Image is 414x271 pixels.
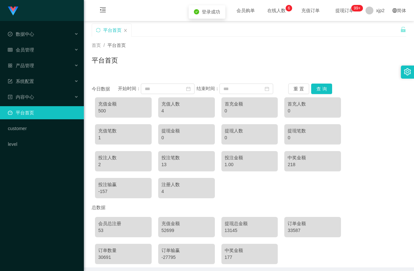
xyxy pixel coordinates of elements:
div: 500 [98,107,148,114]
div: 4 [161,107,212,114]
div: 会员总注册 [98,220,148,227]
div: 0 [288,107,338,114]
div: 充值金额 [161,220,212,227]
span: 内容中心 [8,94,34,100]
div: 首充金额 [225,101,275,107]
span: 在线人数 [264,8,289,13]
div: 0 [225,107,275,114]
div: 总数据 [92,202,406,214]
span: 充值订单 [298,8,323,13]
span: 登录成功 [202,9,220,14]
div: -157 [98,188,148,195]
a: customer [8,122,79,135]
button: 重 置 [288,84,309,94]
sup: 232 [351,5,363,11]
i: 图标: profile [8,95,12,99]
i: icon: check-circle [194,9,199,14]
div: 订单输赢 [161,247,212,254]
div: 1 [98,134,148,141]
img: logo.9652507e.png [8,7,18,16]
div: 2 [98,161,148,168]
i: 图标: appstore-o [8,63,12,68]
div: 投注笔数 [161,154,212,161]
div: 53 [98,227,148,234]
span: 平台首页 [107,43,126,48]
i: 图标: check-circle-o [8,32,12,36]
div: 52699 [161,227,212,234]
span: 产品管理 [8,63,34,68]
div: 投注人数 [98,154,148,161]
div: 订单金额 [288,220,338,227]
span: 提现订单 [332,8,357,13]
button: 查 询 [311,84,332,94]
div: 投注输赢 [98,181,148,188]
div: 投注金额 [225,154,275,161]
div: 218 [288,161,338,168]
div: 4 [161,188,212,195]
div: 提现笔数 [288,127,338,134]
div: 30691 [98,254,148,261]
div: 今日数据 [92,86,118,92]
i: 图标: setting [404,68,411,75]
div: 充值笔数 [98,127,148,134]
span: 结束时间： [197,86,219,91]
div: 13 [161,161,212,168]
div: 提现金额 [161,127,212,134]
div: 平台首页 [103,24,122,36]
i: 图标: global [392,8,397,13]
div: 0 [225,134,275,141]
div: 注册人数 [161,181,212,188]
div: -27795 [161,254,212,261]
div: 首充人数 [288,101,338,107]
a: level [8,138,79,151]
div: 13145 [225,227,275,234]
span: / [104,43,105,48]
div: 0 [288,134,338,141]
div: 提现人数 [225,127,275,134]
div: 充值人数 [161,101,212,107]
h1: 平台首页 [92,55,118,65]
p: 6 [288,5,290,11]
div: 中奖金额 [288,154,338,161]
sup: 6 [286,5,292,11]
i: 图标: sync [96,28,101,32]
div: 充值金额 [98,101,148,107]
div: 0 [161,134,212,141]
a: 图标: dashboard平台首页 [8,106,79,119]
i: 图标: calendar [265,87,269,91]
i: 图标: form [8,79,12,84]
div: 中奖金额 [225,247,275,254]
div: 提现总金额 [225,220,275,227]
i: 图标: unlock [400,27,406,32]
i: 图标: menu-fold [92,0,114,21]
div: 1.00 [225,161,275,168]
span: 开始时间： [118,86,141,91]
i: 图标: close [123,29,127,32]
span: 会员管理 [8,47,34,52]
div: 33587 [288,227,338,234]
div: 177 [225,254,275,261]
span: 首页 [92,43,101,48]
i: 图标: table [8,48,12,52]
span: 系统配置 [8,79,34,84]
i: 图标: calendar [186,87,191,91]
div: 订单数量 [98,247,148,254]
span: 数据中心 [8,31,34,37]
